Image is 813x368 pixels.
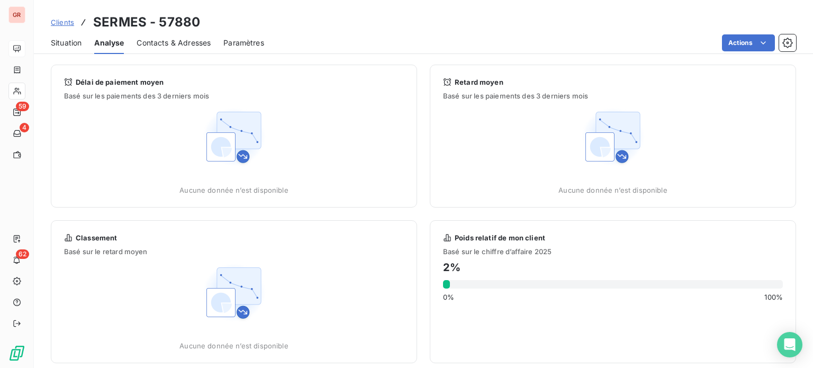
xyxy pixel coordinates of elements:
[8,104,25,121] a: 59
[443,247,783,256] span: Basé sur le chiffre d’affaire 2025
[223,38,264,48] span: Paramètres
[51,247,417,256] span: Basé sur le retard moyen
[722,34,775,51] button: Actions
[8,125,25,142] a: 4
[51,17,74,28] a: Clients
[764,293,783,301] span: 100 %
[51,18,74,26] span: Clients
[16,249,29,259] span: 62
[200,103,268,171] img: Empty state
[179,186,288,194] span: Aucune donnée n’est disponible
[8,345,25,362] img: Logo LeanPay
[443,293,454,301] span: 0 %
[76,234,118,242] span: Classement
[455,78,503,86] span: Retard moyen
[777,332,802,357] div: Open Intercom Messenger
[64,92,404,100] span: Basé sur les paiements des 3 derniers mois
[443,259,783,276] h4: 2 %
[16,102,29,111] span: 59
[51,38,82,48] span: Situation
[94,38,124,48] span: Analyse
[93,13,200,32] h3: SERMES - 57880
[179,342,288,350] span: Aucune donnée n’est disponible
[579,103,647,171] img: Empty state
[8,6,25,23] div: GR
[455,234,545,242] span: Poids relatif de mon client
[443,92,783,100] span: Basé sur les paiements des 3 derniers mois
[558,186,667,194] span: Aucune donnée n’est disponible
[137,38,211,48] span: Contacts & Adresses
[200,259,268,327] img: Empty state
[76,78,164,86] span: Délai de paiement moyen
[20,123,29,132] span: 4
